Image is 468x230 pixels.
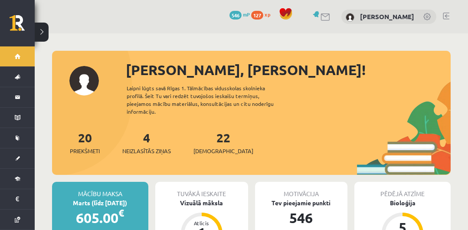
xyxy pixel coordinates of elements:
[126,59,451,80] div: [PERSON_NAME], [PERSON_NAME]!
[193,130,253,155] a: 22[DEMOGRAPHIC_DATA]
[354,182,451,198] div: Pēdējā atzīme
[10,15,35,37] a: Rīgas 1. Tālmācības vidusskola
[255,207,348,228] div: 546
[155,182,248,198] div: Tuvākā ieskaite
[52,182,148,198] div: Mācību maksa
[155,198,248,207] div: Vizuālā māksla
[346,13,354,22] img: Nikola Silāre
[70,147,100,155] span: Priekšmeti
[255,198,348,207] div: Tev pieejamie punkti
[251,11,263,20] span: 127
[243,11,250,18] span: mP
[52,207,148,228] div: 605.00
[118,207,124,219] span: €
[265,11,270,18] span: xp
[127,84,289,115] div: Laipni lūgts savā Rīgas 1. Tālmācības vidusskolas skolnieka profilā. Šeit Tu vari redzēt tuvojošo...
[229,11,242,20] span: 546
[122,147,171,155] span: Neizlasītās ziņas
[354,198,451,207] div: Bioloģija
[251,11,275,18] a: 127 xp
[193,147,253,155] span: [DEMOGRAPHIC_DATA]
[52,198,148,207] div: Marts (līdz [DATE])
[229,11,250,18] a: 546 mP
[255,182,348,198] div: Motivācija
[70,130,100,155] a: 20Priekšmeti
[122,130,171,155] a: 4Neizlasītās ziņas
[189,220,215,226] div: Atlicis
[360,12,414,21] a: [PERSON_NAME]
